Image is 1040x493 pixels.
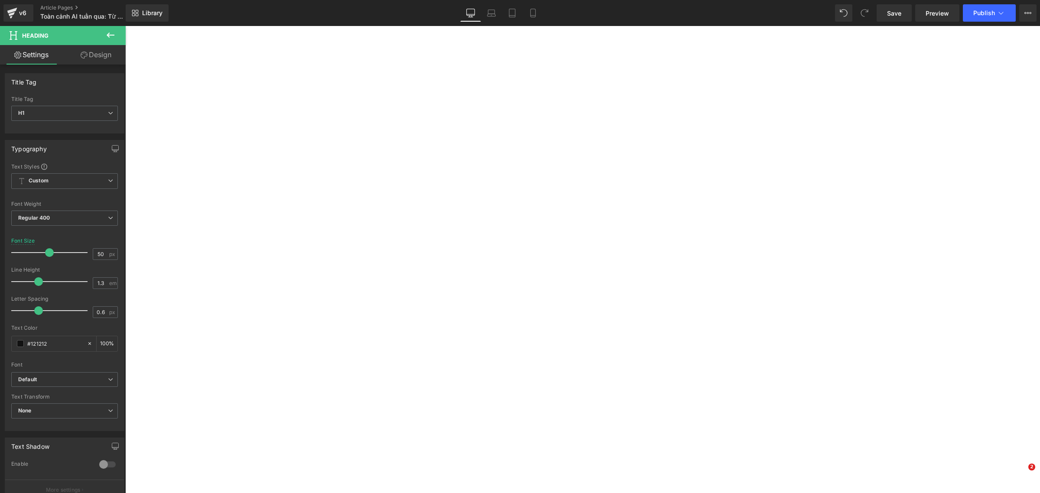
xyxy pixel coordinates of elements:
[11,267,118,273] div: Line Height
[11,140,47,152] div: Typography
[109,280,117,286] span: em
[142,9,162,17] span: Library
[109,309,117,315] span: px
[11,74,37,86] div: Title Tag
[835,4,852,22] button: Undo
[18,110,24,116] b: H1
[17,7,28,19] div: v6
[1019,4,1037,22] button: More
[18,376,37,383] i: Default
[29,177,49,185] b: Custom
[502,4,523,22] a: Tablet
[109,251,117,257] span: px
[1028,464,1035,470] span: 2
[126,4,169,22] a: New Library
[11,201,118,207] div: Font Weight
[11,238,35,244] div: Font Size
[11,362,118,368] div: Font
[1011,464,1031,484] iframe: Intercom live chat
[963,4,1016,22] button: Publish
[11,438,49,450] div: Text Shadow
[22,32,49,39] span: Heading
[11,461,91,470] div: Enable
[65,45,127,65] a: Design
[11,325,118,331] div: Text Color
[926,9,949,18] span: Preview
[27,339,83,348] input: Color
[523,4,543,22] a: Mobile
[97,336,117,351] div: %
[18,214,50,221] b: Regular 400
[973,10,995,16] span: Publish
[856,4,873,22] button: Redo
[11,96,118,102] div: Title Tag
[11,296,118,302] div: Letter Spacing
[887,9,901,18] span: Save
[18,407,32,414] b: None
[460,4,481,22] a: Desktop
[11,394,118,400] div: Text Transform
[11,163,118,170] div: Text Styles
[481,4,502,22] a: Laptop
[915,4,959,22] a: Preview
[40,13,123,20] span: Toàn cảnh AI tuần qua: Từ chiến lược của Apple đến làn sóng đổi mới toàn cầu
[3,4,33,22] a: v6
[40,4,140,11] a: Article Pages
